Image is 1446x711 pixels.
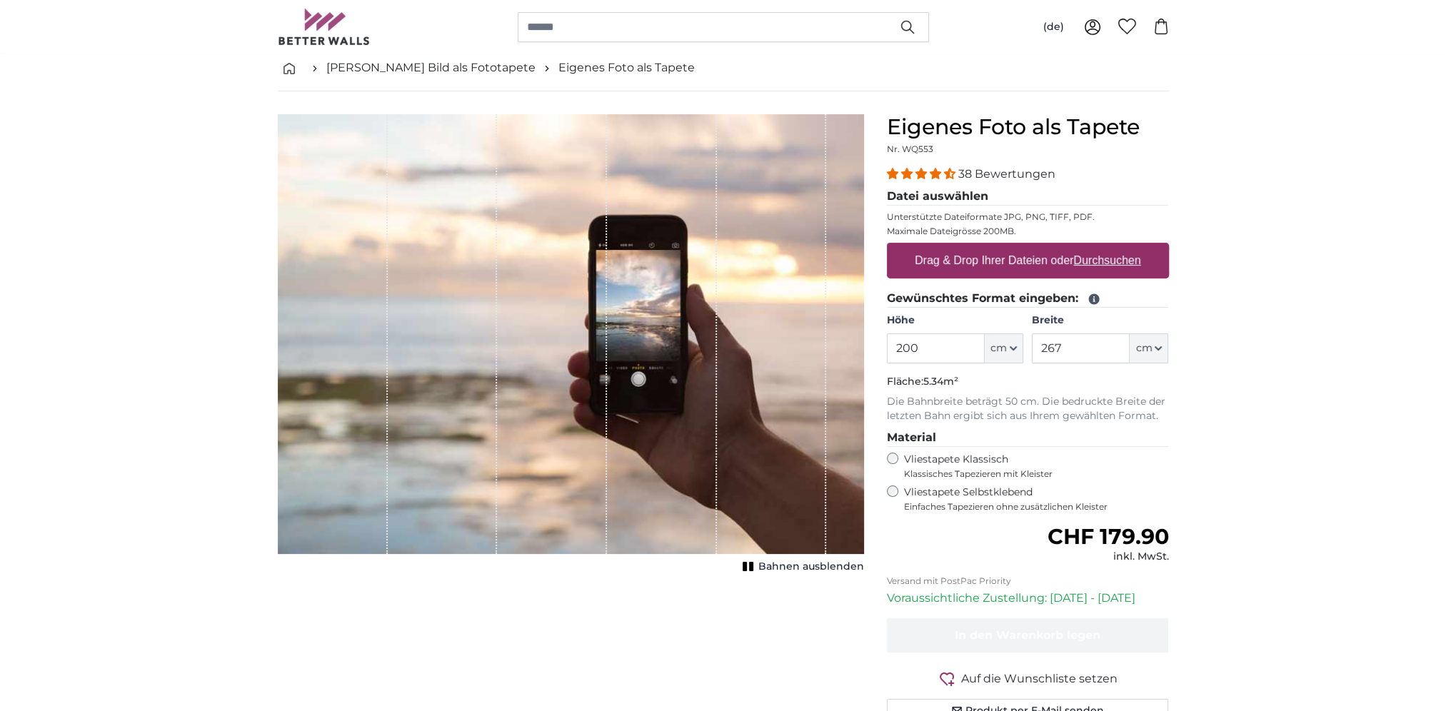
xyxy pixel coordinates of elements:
[326,59,536,76] a: [PERSON_NAME] Bild als Fototapete
[887,575,1169,587] p: Versand mit PostPac Priority
[904,453,1157,480] label: Vliestapete Klassisch
[887,226,1169,237] p: Maximale Dateigrösse 200MB.
[887,167,958,181] span: 4.34 stars
[1032,14,1075,40] button: (de)
[1135,341,1152,355] span: cm
[909,246,1147,275] label: Drag & Drop Ihrer Dateien oder
[887,395,1169,423] p: Die Bahnbreite beträgt 50 cm. Die bedruckte Breite der letzten Bahn ergibt sich aus Ihrem gewählt...
[1032,313,1168,328] label: Breite
[558,59,695,76] a: Eigenes Foto als Tapete
[1047,550,1168,564] div: inkl. MwSt.
[887,143,933,154] span: Nr. WQ553
[887,590,1169,607] p: Voraussichtliche Zustellung: [DATE] - [DATE]
[1130,333,1168,363] button: cm
[887,313,1023,328] label: Höhe
[278,114,864,577] div: 1 of 1
[887,114,1169,140] h1: Eigenes Foto als Tapete
[904,501,1169,513] span: Einfaches Tapezieren ohne zusätzlichen Kleister
[904,485,1169,513] label: Vliestapete Selbstklebend
[990,341,1007,355] span: cm
[958,167,1055,181] span: 38 Bewertungen
[904,468,1157,480] span: Klassisches Tapezieren mit Kleister
[887,188,1169,206] legend: Datei auswählen
[985,333,1023,363] button: cm
[887,211,1169,223] p: Unterstützte Dateiformate JPG, PNG, TIFF, PDF.
[961,670,1118,687] span: Auf die Wunschliste setzen
[738,557,864,577] button: Bahnen ausblenden
[887,375,1169,389] p: Fläche:
[278,45,1169,91] nav: breadcrumbs
[887,290,1169,308] legend: Gewünschtes Format eingeben:
[887,618,1169,652] button: In den Warenkorb legen
[955,628,1100,642] span: In den Warenkorb legen
[1047,523,1168,550] span: CHF 179.90
[887,429,1169,447] legend: Material
[923,375,958,388] span: 5.34m²
[1073,254,1140,266] u: Durchsuchen
[758,560,864,574] span: Bahnen ausblenden
[278,9,371,45] img: Betterwalls
[887,670,1169,687] button: Auf die Wunschliste setzen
